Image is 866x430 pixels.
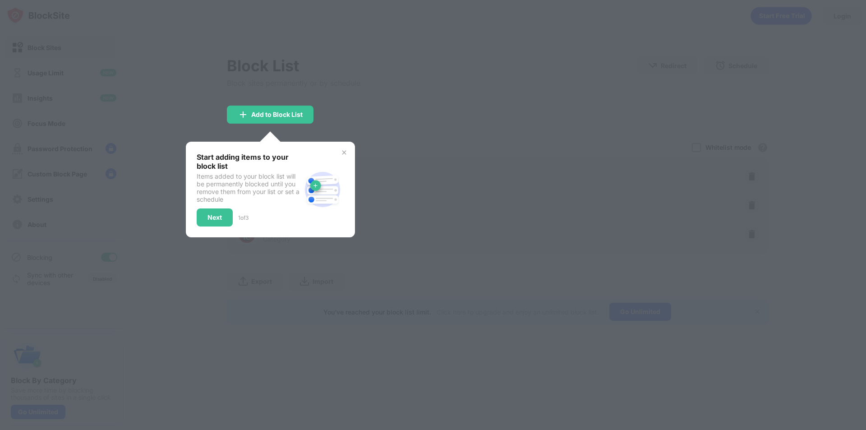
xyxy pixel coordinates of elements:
div: Next [207,214,222,221]
img: block-site.svg [301,168,344,211]
div: Add to Block List [251,111,303,118]
img: x-button.svg [341,149,348,156]
div: Items added to your block list will be permanently blocked until you remove them from your list o... [197,172,301,203]
div: Start adding items to your block list [197,153,301,171]
div: 1 of 3 [238,214,249,221]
